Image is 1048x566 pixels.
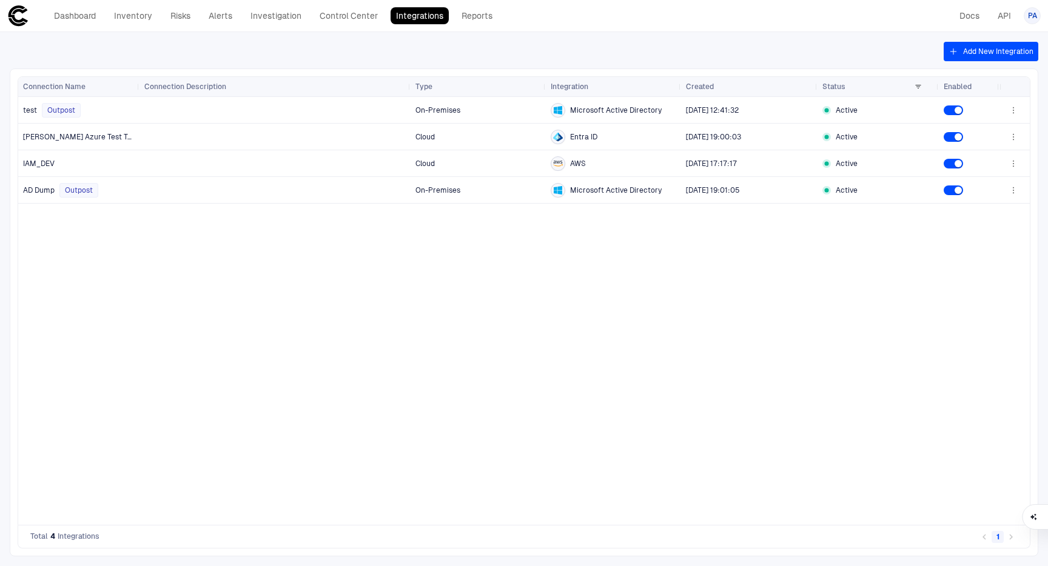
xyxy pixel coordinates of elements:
[23,185,55,195] span: AD Dump
[836,185,858,195] span: Active
[954,7,985,24] a: Docs
[1024,7,1041,24] button: PA
[58,531,99,541] span: Integrations
[836,159,858,168] span: Active
[245,7,307,24] a: Investigation
[65,185,93,195] span: Outpost
[415,133,435,141] span: Cloud
[686,82,714,92] span: Created
[551,82,588,92] span: Integration
[553,185,563,195] div: Microsoft Active Directory
[553,159,563,168] div: AWS
[553,132,563,142] div: Entra ID
[570,105,662,115] span: Microsoft Active Directory
[570,159,586,168] span: AWS
[415,186,460,195] span: On-Premises
[203,7,238,24] a: Alerts
[144,82,226,92] span: Connection Description
[992,7,1016,24] a: API
[1028,11,1037,21] span: PA
[23,159,55,168] span: IAM_DEV
[109,7,158,24] a: Inventory
[978,529,1018,544] nav: pagination navigation
[456,7,498,24] a: Reports
[415,159,435,168] span: Cloud
[944,42,1038,61] button: Add New Integration
[47,105,75,115] span: Outpost
[570,132,597,142] span: Entra ID
[836,105,858,115] span: Active
[415,82,432,92] span: Type
[686,186,740,195] span: [DATE] 19:01:05
[23,105,37,115] span: test
[391,7,449,24] a: Integrations
[314,7,383,24] a: Control Center
[49,7,101,24] a: Dashboard
[686,159,737,168] span: [DATE] 17:17:17
[50,531,55,541] span: 4
[415,106,460,115] span: On-Premises
[23,132,135,142] span: [PERSON_NAME] Azure Test Tenant
[570,185,662,195] span: Microsoft Active Directory
[686,133,741,141] span: [DATE] 19:00:03
[686,106,739,115] span: [DATE] 12:41:32
[553,105,563,115] div: Microsoft Active Directory
[836,132,858,142] span: Active
[992,531,1004,543] button: page 1
[944,82,972,92] span: Enabled
[822,82,845,92] span: Status
[23,82,86,92] span: Connection Name
[30,531,48,541] span: Total
[165,7,196,24] a: Risks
